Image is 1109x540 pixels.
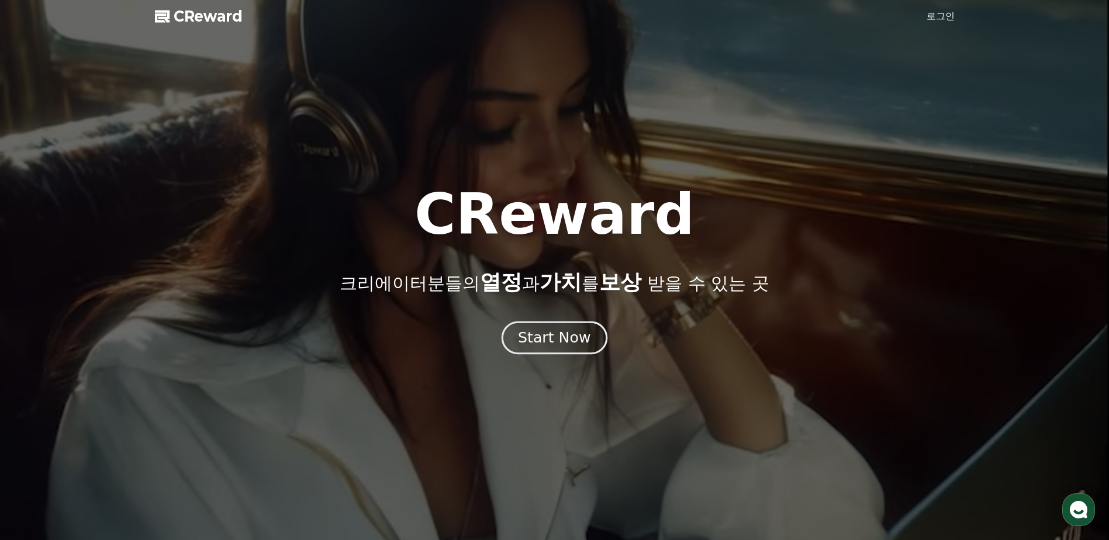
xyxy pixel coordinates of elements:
[504,334,605,345] a: Start Now
[599,270,641,294] span: 보상
[340,271,769,294] p: 크리에이터분들의 과 를 받을 수 있는 곳
[480,270,522,294] span: 열정
[37,388,44,397] span: 홈
[4,371,77,400] a: 홈
[155,7,243,26] a: CReward
[181,388,195,397] span: 설정
[502,321,607,355] button: Start Now
[151,371,224,400] a: 설정
[518,328,590,348] div: Start Now
[107,389,121,398] span: 대화
[540,270,582,294] span: 가치
[927,9,955,23] a: 로그인
[414,186,695,243] h1: CReward
[77,371,151,400] a: 대화
[174,7,243,26] span: CReward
